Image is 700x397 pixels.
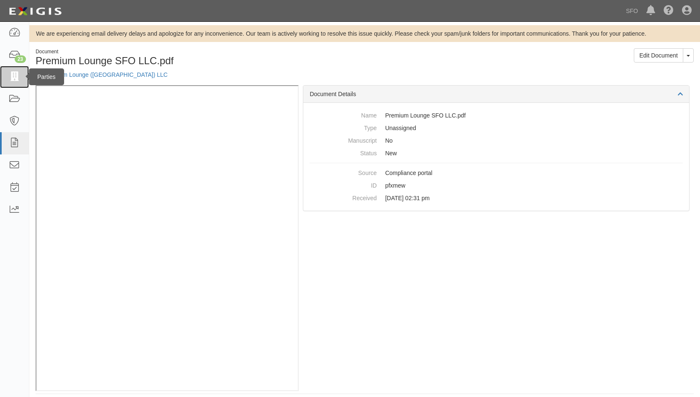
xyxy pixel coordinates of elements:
div: Document Details [303,86,689,103]
dd: pfxmew [310,179,683,192]
dd: Unassigned [310,122,683,134]
div: 23 [15,55,26,63]
h1: Premium Lounge SFO LLC.pdf [36,55,359,66]
dd: Compliance portal [310,167,683,179]
div: Document [36,48,359,55]
dt: Name [310,109,377,120]
dd: Premium Lounge SFO LLC.pdf [310,109,683,122]
div: Parties [29,68,64,85]
dt: Type [310,122,377,132]
i: Help Center - Complianz [664,6,674,16]
a: Edit Document [634,48,683,63]
img: logo-5460c22ac91f19d4615b14bd174203de0afe785f0fc80cf4dbbc73dc1793850b.png [6,4,64,19]
dd: No [310,134,683,147]
div: We are experiencing email delivery delays and apologize for any inconvenience. Our team is active... [29,29,700,38]
dt: Source [310,167,377,177]
dt: Status [310,147,377,157]
dd: New [310,147,683,159]
a: Premium Lounge ([GEOGRAPHIC_DATA]) LLC [44,71,168,78]
a: SFO [622,3,642,19]
dt: Manuscript [310,134,377,145]
dt: Received [310,192,377,202]
dd: [DATE] 02:31 pm [310,192,683,204]
dt: ID [310,179,377,190]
